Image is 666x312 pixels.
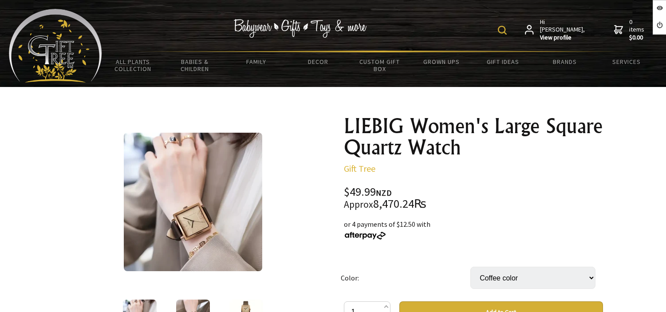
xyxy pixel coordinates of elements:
td: Color: [341,254,470,301]
a: Gift Ideas [472,52,534,71]
img: Babyware - Gifts - Toys and more... [9,9,102,83]
span: 0 items [629,18,646,42]
a: Gift Tree [344,163,375,174]
img: LIEBIG Women's Large Square Quartz Watch [124,133,262,271]
img: Babywear - Gifts - Toys & more [233,19,366,38]
a: Decor [287,52,349,71]
a: Babies & Children [164,52,225,78]
a: Brands [534,52,595,71]
div: or 4 payments of $12.50 with [344,219,603,240]
span: NZD [376,188,392,198]
small: Approx [344,198,373,210]
a: Custom Gift Box [349,52,410,78]
div: $49.99 8,470.24₨ [344,186,603,210]
a: Hi [PERSON_NAME],View profile [525,18,586,42]
a: All Plants Collection [102,52,164,78]
a: Grown Ups [410,52,472,71]
a: Family [225,52,287,71]
a: Services [595,52,657,71]
strong: $0.00 [629,34,646,42]
img: product search [498,26,507,35]
h1: LIEBIG Women's Large Square Quartz Watch [344,115,603,158]
a: 0 items$0.00 [614,18,646,42]
strong: View profile [540,34,586,42]
img: Afterpay [344,232,386,240]
span: Hi [PERSON_NAME], [540,18,586,42]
